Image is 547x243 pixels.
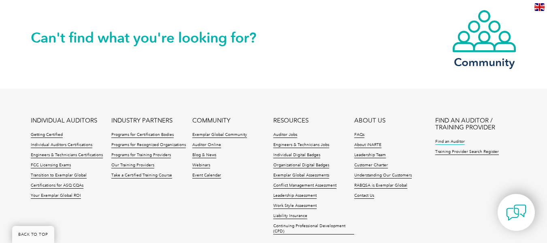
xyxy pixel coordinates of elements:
a: Understanding Our Customers [354,173,412,178]
a: Liability Insurance [273,213,307,219]
a: Contact Us [354,193,374,199]
a: Programs for Training Providers [111,153,171,158]
a: Continuing Professional Development (CPD) [273,224,354,234]
a: Customer Charter [354,163,388,168]
a: Auditor Jobs [273,132,297,138]
img: icon-community.webp [452,9,517,53]
a: Getting Certified [31,132,63,138]
a: Engineers & Technicians Certifications [31,153,103,158]
a: Transition to Exemplar Global [31,173,87,178]
a: Community [452,9,517,67]
a: Our Training Providers [111,163,154,168]
a: Leadership Assessment [273,193,317,199]
a: Individual Digital Badges [273,153,320,158]
a: Event Calendar [192,173,221,178]
h2: Can't find what you're looking for? [31,31,274,44]
a: Find an Auditor [435,139,465,145]
a: Conflict Management Assessment [273,183,336,189]
a: Work Style Assessment [273,203,317,209]
a: FAQs [354,132,364,138]
a: Programs for Certification Bodies [111,132,174,138]
a: COMMUNITY [192,117,230,124]
a: Exemplar Global Assessments [273,173,329,178]
a: BACK TO TOP [12,226,54,243]
a: Exemplar Global Community [192,132,247,138]
a: Leadership Team [354,153,386,158]
a: FCC Licensing Exams [31,163,71,168]
h3: Community [452,57,517,67]
a: Programs for Recognized Organizations [111,142,186,148]
a: ABOUT US [354,117,385,124]
a: RESOURCES [273,117,309,124]
a: Organizational Digital Badges [273,163,329,168]
a: Individual Auditors Certifications [31,142,92,148]
a: Certifications for ASQ CQAs [31,183,83,189]
a: Your Exemplar Global ROI [31,193,81,199]
a: Engineers & Technicians Jobs [273,142,329,148]
a: Webinars [192,163,210,168]
a: INDUSTRY PARTNERS [111,117,172,124]
a: RABQSA is Exemplar Global [354,183,407,189]
img: en [534,3,545,11]
a: Training Provider Search Register [435,149,499,155]
a: Auditor Online [192,142,221,148]
img: contact-chat.png [506,202,526,223]
a: About iNARTE [354,142,381,148]
a: INDIVIDUAL AUDITORS [31,117,97,124]
a: Blog & News [192,153,216,158]
a: FIND AN AUDITOR / TRAINING PROVIDER [435,117,516,131]
a: Take a Certified Training Course [111,173,172,178]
